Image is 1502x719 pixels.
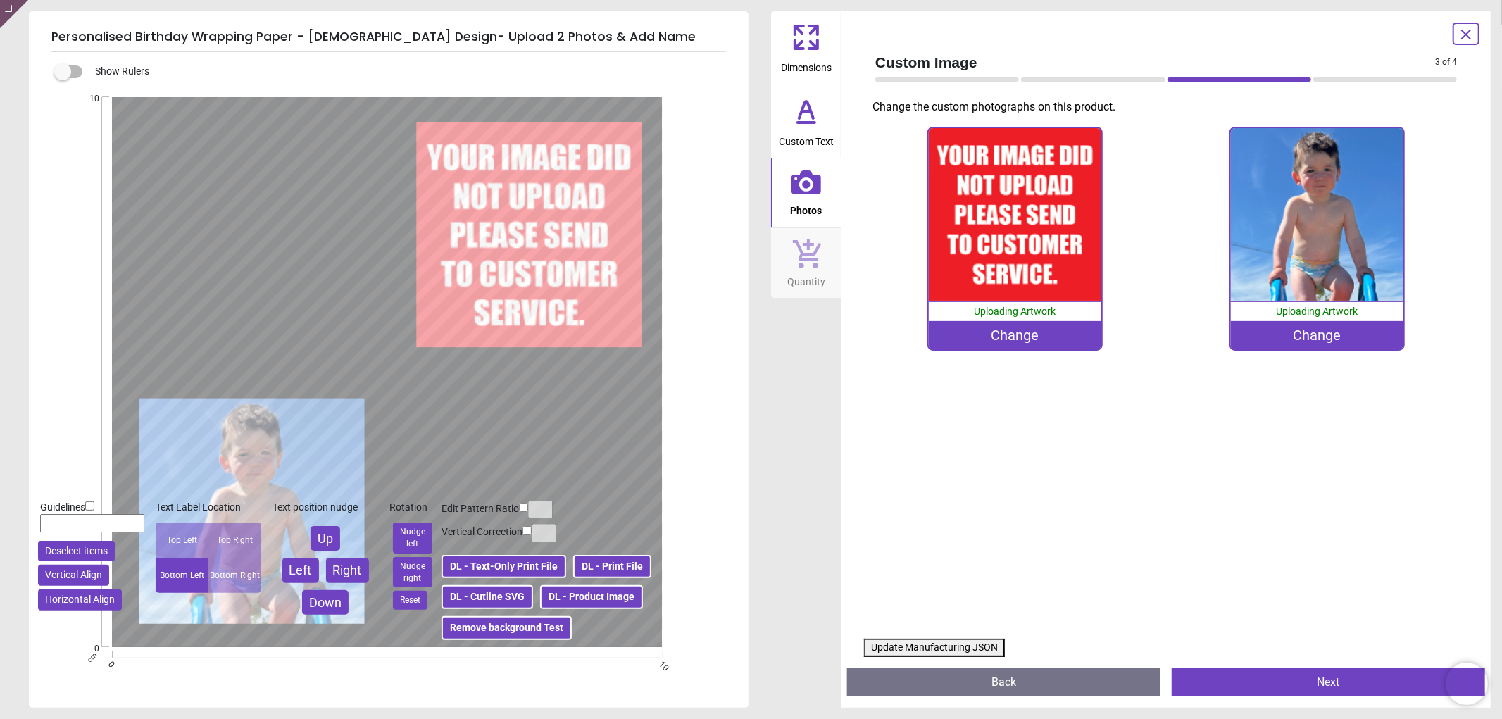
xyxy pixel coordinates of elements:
div: Top Right [208,523,261,558]
button: Nudge left [393,523,432,554]
div: Rotation [389,501,436,515]
div: Top Left [156,523,208,558]
button: Quantity [771,228,841,299]
button: Remove background Test [442,616,572,640]
span: Custom Text [779,128,834,149]
iframe: Brevo live chat [1446,663,1488,705]
button: Deselect items [38,541,115,562]
h5: Personalised Birthday Wrapping Paper - [DEMOGRAPHIC_DATA] Design- Upload 2 Photos & Add Name [51,23,726,52]
div: Change [1231,321,1403,349]
button: DL - Cutline SVG [442,585,533,609]
button: Right [326,558,369,582]
button: Left [282,558,319,582]
button: DL - Product Image [540,585,643,609]
div: Bottom Right [208,558,261,593]
button: Horizontal Align [38,589,122,611]
span: Custom Image [875,52,1435,73]
div: Text Label Location [156,501,261,515]
span: Uploading Artwork [1277,306,1358,317]
span: Uploading Artwork [975,306,1056,317]
span: 3 of 4 [1435,56,1457,68]
label: Edit Pattern Ratio [442,502,519,516]
button: DL - Print File [573,555,651,579]
button: Next [1172,668,1485,696]
button: Dimensions [771,11,841,85]
span: Guidelines [40,501,85,513]
button: Reset [393,591,427,610]
label: Vertical Correction [442,525,522,539]
button: Nudge right [393,557,432,588]
div: Bottom Left [156,558,208,593]
button: DL - Text-Only Print File [442,555,566,579]
button: Update Manufacturing JSON [864,639,1005,657]
button: Custom Text [771,85,841,158]
div: Show Rulers [63,63,749,80]
button: Up [311,526,340,551]
p: Change the custom photographs on this product. [872,99,1468,115]
button: Vertical Align [38,565,109,586]
div: Text position nudge [273,501,378,515]
span: Dimensions [781,54,832,75]
div: Change [929,321,1101,349]
span: Photos [791,197,822,218]
span: Quantity [787,268,825,289]
button: Down [302,590,349,615]
button: Back [847,668,1160,696]
button: Photos [771,158,841,227]
span: 10 [73,93,99,105]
